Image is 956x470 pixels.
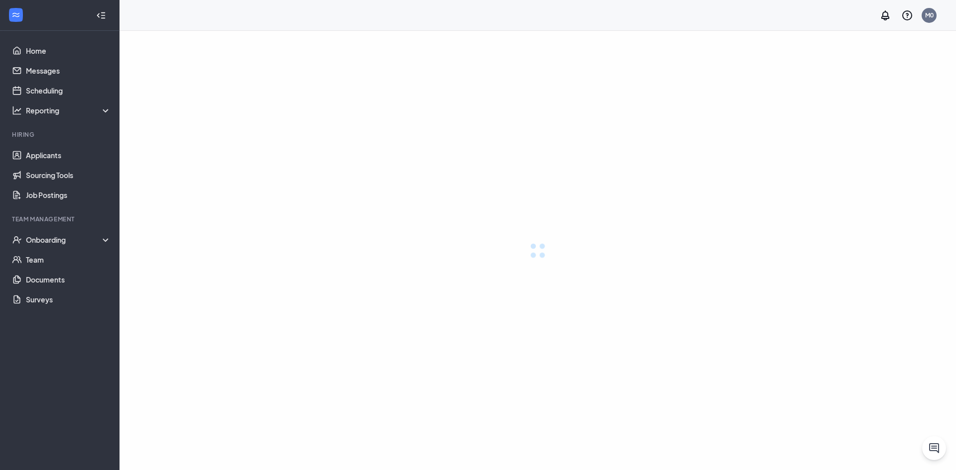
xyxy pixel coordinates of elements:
[26,41,111,61] a: Home
[26,270,111,289] a: Documents
[922,436,946,460] button: ChatActive
[901,9,913,21] svg: QuestionInfo
[12,235,22,245] svg: UserCheck
[26,235,112,245] div: Onboarding
[12,130,109,139] div: Hiring
[26,165,111,185] a: Sourcing Tools
[26,145,111,165] a: Applicants
[26,185,111,205] a: Job Postings
[928,442,940,454] svg: ChatActive
[26,250,111,270] a: Team
[96,10,106,20] svg: Collapse
[26,105,112,115] div: Reporting
[26,61,111,81] a: Messages
[11,10,21,20] svg: WorkstreamLogo
[26,289,111,309] a: Surveys
[925,11,934,19] div: M0
[12,105,22,115] svg: Analysis
[26,81,111,100] a: Scheduling
[879,9,891,21] svg: Notifications
[12,215,109,223] div: Team Management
